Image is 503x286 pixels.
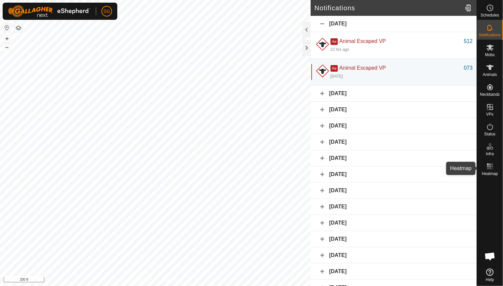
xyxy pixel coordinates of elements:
div: 512 [464,37,473,45]
div: [DATE] [311,183,477,199]
span: Animals [483,73,497,77]
div: [DATE] [311,231,477,247]
span: Heatmap [482,172,498,176]
span: VPs [486,112,493,116]
div: 22 hrs ago [330,47,349,53]
span: Neckbands [480,92,500,96]
div: [DATE] [311,102,477,118]
div: [DATE] [311,16,477,32]
div: [DATE] [311,166,477,183]
div: [DATE] [311,215,477,231]
span: Mobs [485,53,495,57]
div: [DATE] [311,199,477,215]
span: Animal Escaped VP [339,38,386,44]
span: Notifications [479,33,501,37]
div: [DATE] [311,150,477,166]
a: Help [477,266,503,284]
div: [DATE] [330,73,343,79]
span: Schedules [481,13,499,17]
span: Ae [330,65,338,72]
button: Reset Map [3,24,11,32]
a: Privacy Policy [129,277,154,283]
div: [DATE] [311,247,477,264]
div: [DATE] [311,134,477,150]
a: Contact Us [162,277,181,283]
span: Animal Escaped VP [339,65,386,71]
span: Ae [330,38,338,45]
button: + [3,35,11,43]
img: Gallagher Logo [8,5,91,17]
div: 073 [464,64,473,72]
button: Map Layers [15,24,22,32]
h2: Notifications [315,4,462,12]
span: Help [486,278,494,282]
div: [DATE] [311,264,477,280]
div: [DATE] [311,118,477,134]
button: – [3,43,11,51]
div: [DATE] [311,86,477,102]
div: Open chat [480,246,500,266]
span: Infra [486,152,494,156]
span: SG [103,8,110,15]
span: Status [484,132,495,136]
